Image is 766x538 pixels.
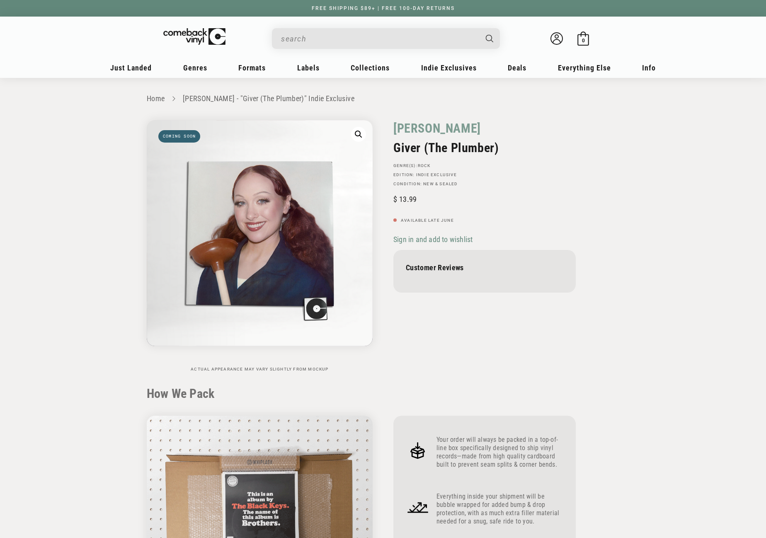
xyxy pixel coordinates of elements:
[272,28,500,49] div: Search
[418,163,431,168] a: Rock
[297,63,320,72] span: Labels
[158,130,200,143] span: Coming soon
[393,141,576,155] h2: Giver (The Plumber)
[508,63,526,72] span: Deals
[183,63,207,72] span: Genres
[147,367,373,372] p: Actual appearance may vary slightly from mockup
[238,63,266,72] span: Formats
[393,182,576,187] p: Condition: New & Sealed
[406,495,430,519] img: Frame_4_1.png
[281,30,478,47] input: search
[436,492,563,526] p: Everything inside your shipment will be bubble wrapped for added bump & drop protection, with as ...
[393,172,576,177] p: Edition:
[393,235,473,244] span: Sign in and add to wishlist
[393,120,481,136] a: [PERSON_NAME]
[147,386,619,401] h2: How We Pack
[406,439,430,463] img: Frame_4.png
[558,63,611,72] span: Everything Else
[110,63,152,72] span: Just Landed
[183,94,354,103] a: [PERSON_NAME] - "Giver (The Plumber)" Indie Exclusive
[436,436,563,469] p: Your order will always be packed in a top-of-line box specifically designed to ship vinyl records...
[416,172,457,177] a: Indie Exclusive
[147,93,619,105] nav: breadcrumbs
[303,5,463,11] a: FREE SHIPPING $89+ | FREE 100-DAY RETURNS
[393,235,475,244] button: Sign in and add to wishlist
[401,218,454,223] span: Available Late June
[582,37,585,44] span: 0
[147,120,373,372] media-gallery: Gallery Viewer
[393,195,417,204] span: 13.99
[479,28,501,49] button: Search
[147,94,165,103] a: Home
[421,63,477,72] span: Indie Exclusives
[642,63,656,72] span: Info
[351,63,390,72] span: Collections
[393,195,397,204] span: $
[406,263,563,272] p: Customer Reviews
[393,163,576,168] p: GENRE(S):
